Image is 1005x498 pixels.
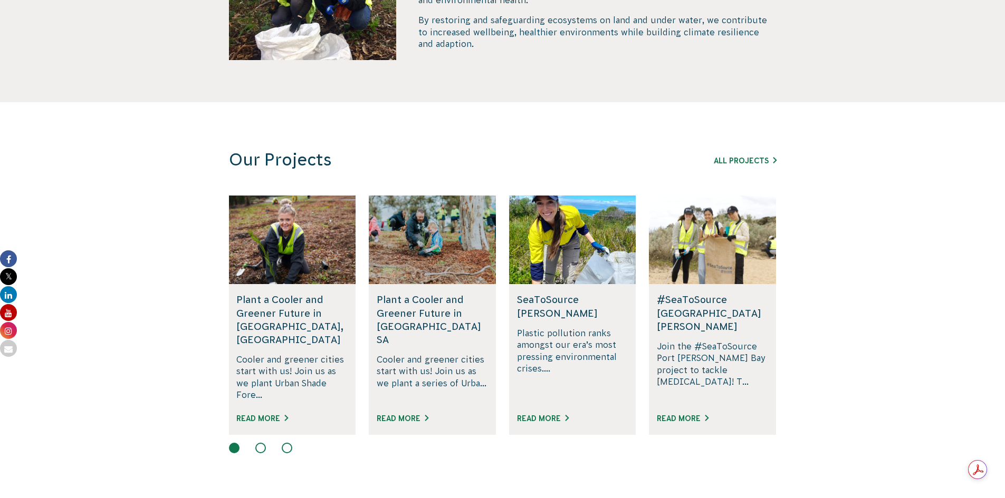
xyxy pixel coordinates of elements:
p: Plastic pollution ranks amongst our era’s most pressing environmental crises.... [517,327,628,401]
h5: Plant a Cooler and Greener Future in [GEOGRAPHIC_DATA], [GEOGRAPHIC_DATA] [236,293,348,346]
a: Read More [517,414,569,423]
h5: Plant a Cooler and Greener Future in [GEOGRAPHIC_DATA] SA [377,293,488,346]
p: By restoring and safeguarding ecosystems on land and under water, we contribute to increased well... [418,14,776,50]
h5: SeaToSource [PERSON_NAME] [517,293,628,319]
h5: #SeaToSource [GEOGRAPHIC_DATA][PERSON_NAME] [657,293,768,333]
p: Cooler and greener cities start with us! Join us as we plant Urban Shade Fore... [236,354,348,401]
h3: Our Projects [229,150,634,170]
a: All Projects [714,157,777,165]
a: Read More [657,414,709,423]
a: Read More [236,414,288,423]
a: Read More [377,414,428,423]
p: Cooler and greener cities start with us! Join us as we plant a series of Urba... [377,354,488,401]
p: Join the #SeaToSource Port [PERSON_NAME] Bay project to tackle [MEDICAL_DATA]! T... [657,340,768,401]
